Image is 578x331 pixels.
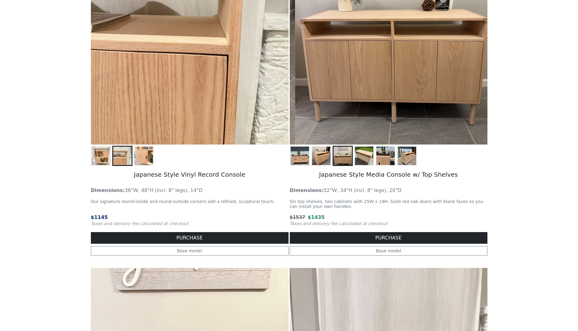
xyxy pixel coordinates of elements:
[290,199,483,209] small: 5in top shelves, two cabinets with 25W x 19H. Solid red oak doors with blank faces so you can ins...
[355,147,373,165] img: Media Console /w Top Shelf - Backpanel
[113,147,132,165] img: Japanese Style Vinyl Record Console Signature Round Corners
[91,199,275,204] small: Our signature round-inside and round-outside corners add a refined, sculptural touch.
[290,214,305,220] s: $ 1537
[91,187,125,193] strong: Dimensions:
[290,187,324,193] strong: Dimensions:
[334,147,352,165] img: Media Console /w Top Shelf - Blank Face Front View
[91,214,108,220] span: $ 1145
[290,232,487,244] button: PURCHASE
[91,221,189,226] small: Taxes and delivery fee calculated at checkout
[92,147,110,165] img: Japanese Style Vinyl Record Console Front View
[376,147,395,165] img: Media Console /w Top Shelf - Inside & Outside Round Corners
[308,214,325,220] span: $ 1435
[91,166,289,184] h5: Japanese Style Vinyl Record Console
[290,221,388,226] small: Taxes and delivery fee calculated at checkout
[291,147,309,165] img: Media Console /w Top Shelf - Front
[290,246,487,256] a: Base model
[91,246,289,256] a: Base model
[135,147,153,165] img: Japanese Style Vinyl Record Console Bottom Door
[91,232,289,244] button: PURCHASE
[398,147,416,165] img: Media Console /w Top Shelf - Cutoff Side View
[290,166,487,184] h5: Japanese Style Media Console w/ Top Shelves
[290,187,487,194] p: 52"W, 34"H (incl. 8" legs), 20"D
[91,187,289,194] p: 36"W, 48"H (incl. 8" legs), 14"D
[312,147,330,165] img: Media Console /w Top Shelf - Blank Face Right View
